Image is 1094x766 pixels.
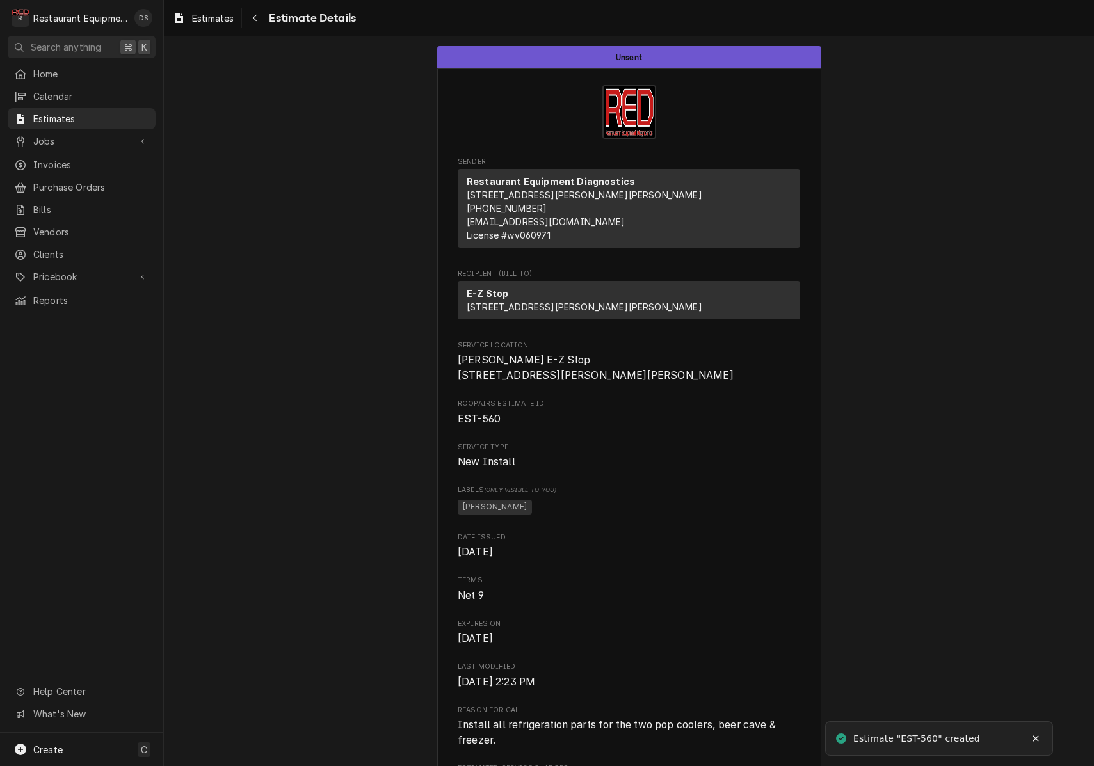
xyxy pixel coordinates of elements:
[458,717,800,747] span: Reason for Call
[458,485,800,495] span: Labels
[602,85,656,139] img: Logo
[458,442,800,452] span: Service Type
[141,743,147,756] span: C
[8,36,156,58] button: Search anything⌘K
[458,631,800,646] span: Expires On
[458,354,734,381] span: [PERSON_NAME] E-Z Stop [STREET_ADDRESS][PERSON_NAME][PERSON_NAME]
[458,269,800,325] div: Estimate Recipient
[33,248,149,261] span: Clients
[467,189,702,200] span: [STREET_ADDRESS][PERSON_NAME][PERSON_NAME]
[33,203,149,216] span: Bills
[467,301,702,312] span: [STREET_ADDRESS][PERSON_NAME][PERSON_NAME]
[124,40,133,54] span: ⌘
[8,108,156,129] a: Estimates
[8,266,156,287] a: Go to Pricebook
[458,340,800,351] span: Service Location
[458,619,800,629] span: Expires On
[458,157,800,253] div: Estimate Sender
[33,90,149,103] span: Calendar
[458,399,800,409] span: Roopairs Estimate ID
[458,411,800,427] span: Roopairs Estimate ID
[458,719,778,746] span: Install all refrigeration parts for the two pop coolers, beer cave & freezer.
[458,353,800,383] span: Service Location
[33,685,148,698] span: Help Center
[467,288,508,299] strong: E-Z Stop
[168,8,239,29] a: Estimates
[33,67,149,81] span: Home
[33,707,148,721] span: What's New
[458,413,501,425] span: EST-560
[8,63,156,84] a: Home
[458,575,800,586] span: Terms
[616,53,642,61] span: Unsent
[33,294,149,307] span: Reports
[33,12,127,25] div: Restaurant Equipment Diagnostics
[12,9,29,27] div: Restaurant Equipment Diagnostics's Avatar
[245,8,265,28] button: Navigate back
[458,456,515,468] span: New Install
[134,9,152,27] div: DS
[458,674,800,690] span: Last Modified
[458,340,800,383] div: Service Location
[458,169,800,248] div: Sender
[458,169,800,253] div: Sender
[458,619,800,646] div: Expires On
[192,12,234,25] span: Estimates
[458,662,800,672] span: Last Modified
[33,180,149,194] span: Purchase Orders
[458,575,800,603] div: Terms
[458,532,800,543] span: Date Issued
[33,112,149,125] span: Estimates
[12,9,29,27] div: R
[8,177,156,198] a: Purchase Orders
[8,221,156,243] a: Vendors
[33,225,149,239] span: Vendors
[31,40,101,54] span: Search anything
[8,199,156,220] a: Bills
[853,732,982,746] div: Estimate "EST-560" created
[458,662,800,689] div: Last Modified
[484,486,556,493] span: (Only Visible to You)
[458,281,800,324] div: Recipient (Bill To)
[458,399,800,426] div: Roopairs Estimate ID
[265,10,356,27] span: Estimate Details
[467,203,547,214] a: [PHONE_NUMBER]
[33,744,63,755] span: Create
[458,589,484,602] span: Net 9
[458,546,493,558] span: [DATE]
[458,269,800,279] span: Recipient (Bill To)
[458,485,800,516] div: [object Object]
[467,216,625,227] a: [EMAIL_ADDRESS][DOMAIN_NAME]
[458,281,800,319] div: Recipient (Bill To)
[33,134,130,148] span: Jobs
[458,442,800,470] div: Service Type
[134,9,152,27] div: Derek Stewart's Avatar
[458,498,800,517] span: [object Object]
[33,270,130,283] span: Pricebook
[458,157,800,167] span: Sender
[458,705,800,715] span: Reason for Call
[458,588,800,603] span: Terms
[141,40,147,54] span: K
[8,86,156,107] a: Calendar
[458,545,800,560] span: Date Issued
[458,500,532,515] span: [PERSON_NAME]
[8,290,156,311] a: Reports
[467,230,551,241] span: License # wv060971
[458,632,493,644] span: [DATE]
[458,705,800,748] div: Reason for Call
[467,176,635,187] strong: Restaurant Equipment Diagnostics
[437,46,821,68] div: Status
[8,154,156,175] a: Invoices
[33,158,149,172] span: Invoices
[8,681,156,702] a: Go to Help Center
[458,454,800,470] span: Service Type
[8,244,156,265] a: Clients
[8,703,156,724] a: Go to What's New
[8,131,156,152] a: Go to Jobs
[458,532,800,560] div: Date Issued
[458,676,535,688] span: [DATE] 2:23 PM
